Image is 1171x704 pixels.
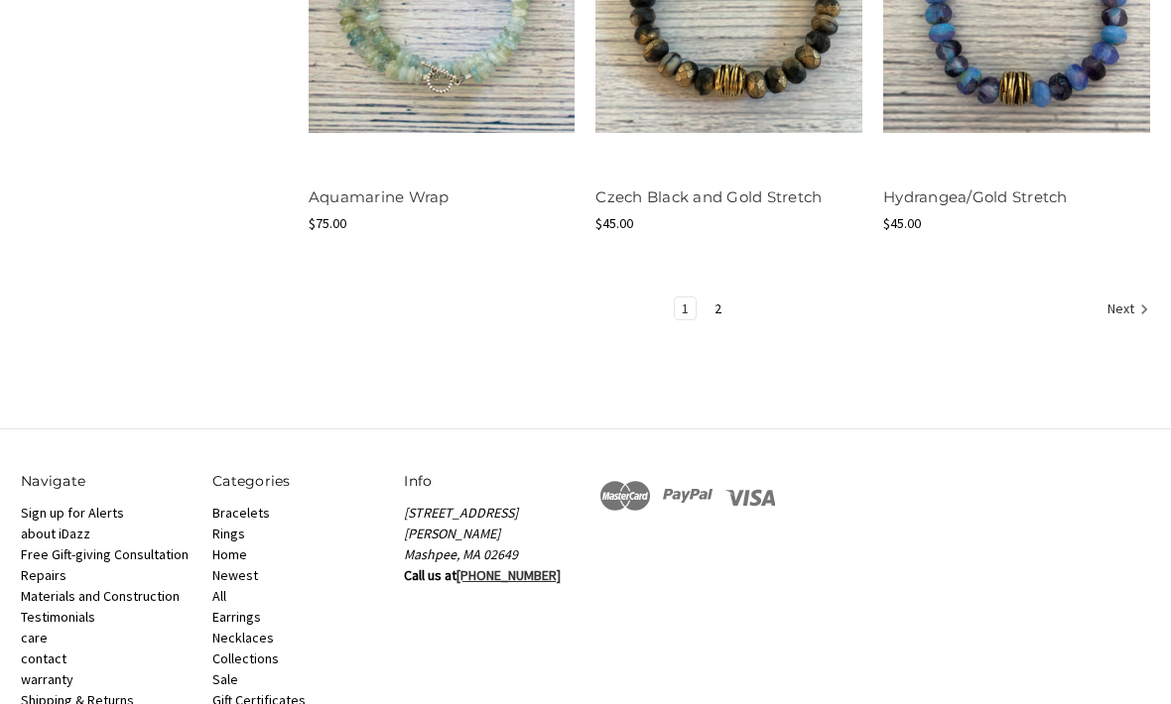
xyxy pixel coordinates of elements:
span: $75.00 [309,215,346,233]
a: Free Gift-giving Consultation [21,546,189,564]
a: Repairs [21,567,66,585]
a: Bracelets [212,505,270,523]
a: Necklaces [212,630,274,647]
a: Materials and Construction [21,588,180,606]
a: care [21,630,48,647]
strong: Call us at [404,567,561,585]
address: [STREET_ADDRESS][PERSON_NAME] Mashpee, MA 02649 [404,504,575,566]
a: Rings [212,526,245,543]
h5: Categories [212,472,383,493]
a: Next [1101,298,1149,324]
a: Newest [212,567,258,585]
a: Earrings [212,609,261,627]
span: $45.00 [595,215,633,233]
a: All [212,588,226,606]
a: warranty [21,671,73,689]
a: Sale [212,671,238,689]
nav: pagination [309,297,1150,325]
span: $45.00 [883,215,921,233]
a: Testimonials [21,609,95,627]
a: Aquamarine Wrap [309,188,450,207]
a: Page 1 of 2 [675,298,696,320]
a: Home [212,546,247,564]
h5: Navigate [21,472,192,493]
a: about iDazz [21,526,90,543]
a: Sign up for Alerts [21,505,124,523]
a: Hydrangea/Gold Stretch [883,188,1068,207]
a: [PHONE_NUMBER] [456,567,561,585]
a: Czech Black and Gold Stretch [595,188,822,207]
a: Page 2 of 2 [708,298,728,320]
a: Collections [212,650,279,668]
h5: Info [404,472,575,493]
a: contact [21,650,66,668]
